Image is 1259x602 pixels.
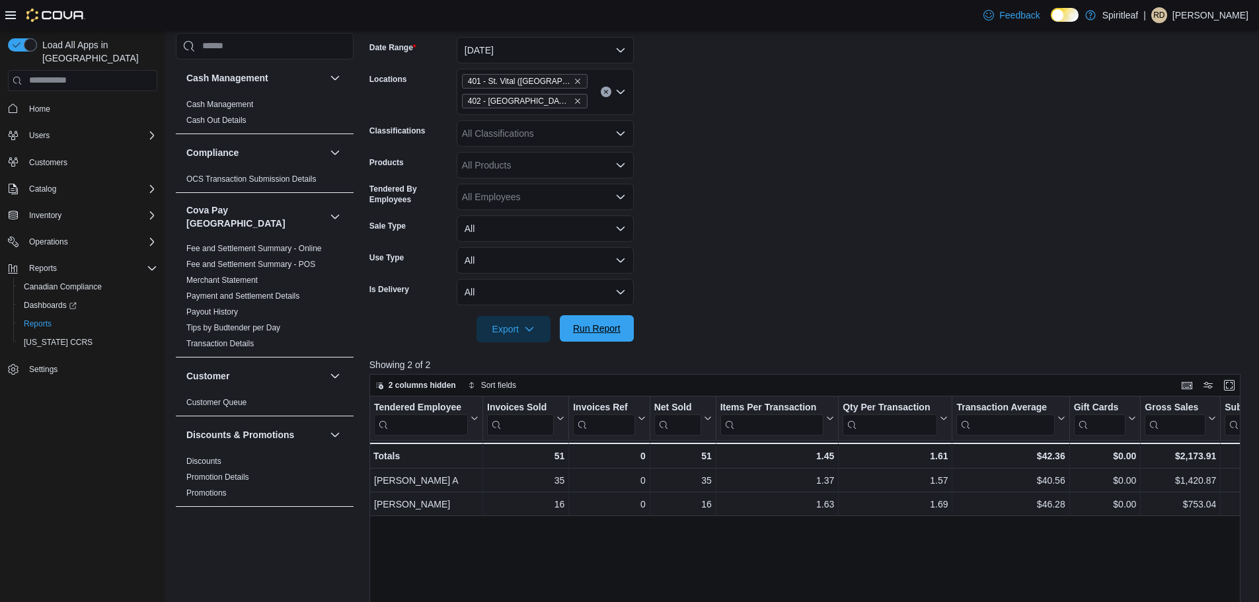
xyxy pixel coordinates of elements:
button: Net Sold [654,401,711,435]
input: Dark Mode [1051,8,1079,22]
button: All [457,215,634,242]
span: Dashboards [24,300,77,311]
span: Run Report [573,322,621,335]
button: Invoices Sold [487,401,564,435]
span: Reports [24,260,157,276]
button: Cash Management [186,71,324,85]
button: Canadian Compliance [13,278,163,296]
div: 51 [487,448,564,464]
a: Reports [19,316,57,332]
p: Spiritleaf [1102,7,1138,23]
div: 35 [487,472,564,488]
button: Remove 401 - St. Vital (Winnipeg) from selection in this group [574,77,582,85]
button: Clear input [601,87,611,97]
button: Items Per Transaction [720,401,834,435]
div: Gift Card Sales [1073,401,1125,435]
span: Settings [24,361,157,377]
div: Invoices Ref [573,401,634,414]
button: Inventory [3,206,163,225]
a: Fee and Settlement Summary - POS [186,260,315,269]
span: Settings [29,364,57,375]
label: Classifications [369,126,426,136]
div: Qty Per Transaction [843,401,937,435]
button: Compliance [327,145,343,161]
span: Users [24,128,157,143]
div: $2,173.91 [1145,448,1216,464]
nav: Complex example [8,94,157,414]
span: Tips by Budtender per Day [186,322,280,333]
span: Washington CCRS [19,334,157,350]
div: $1,420.87 [1145,472,1216,488]
a: Cash Out Details [186,116,247,125]
button: Gross Sales [1145,401,1216,435]
button: Tendered Employee [374,401,478,435]
span: Reports [24,319,52,329]
div: Customer [176,395,354,416]
button: Reports [24,260,62,276]
button: 2 columns hidden [370,377,461,393]
span: Inventory [24,207,157,223]
button: Run Report [560,315,634,342]
span: Home [24,100,157,117]
span: Sort fields [481,380,516,391]
div: Invoices Sold [487,401,554,414]
h3: Compliance [186,146,239,159]
span: Promotions [186,488,227,498]
button: Keyboard shortcuts [1179,377,1195,393]
div: Transaction Average [956,401,1054,435]
div: $40.56 [956,472,1065,488]
span: Reports [29,263,57,274]
span: Catalog [29,184,56,194]
div: 0 [573,472,645,488]
span: 401 - St. Vital ([GEOGRAPHIC_DATA]) [468,75,571,88]
div: Tendered Employee [374,401,468,435]
button: Settings [3,359,163,379]
h3: Customer [186,369,229,383]
div: Transaction Average [956,401,1054,414]
span: Feedback [999,9,1040,22]
div: 1.63 [720,496,835,512]
div: $0.00 [1073,448,1136,464]
div: 51 [654,448,711,464]
div: Gift Cards [1073,401,1125,414]
button: Discounts & Promotions [327,427,343,443]
div: 1.61 [843,448,948,464]
button: Cova Pay [GEOGRAPHIC_DATA] [186,204,324,230]
span: Fee and Settlement Summary - Online [186,243,322,254]
a: Discounts [186,457,221,466]
span: Transaction Details [186,338,254,349]
span: Payout History [186,307,238,317]
button: Compliance [186,146,324,159]
span: Canadian Compliance [19,279,157,295]
span: [US_STATE] CCRS [24,337,93,348]
span: Users [29,130,50,141]
a: OCS Transaction Submission Details [186,174,317,184]
label: Date Range [369,42,416,53]
span: Load All Apps in [GEOGRAPHIC_DATA] [37,38,157,65]
label: Tendered By Employees [369,184,451,205]
a: Payment and Settlement Details [186,291,299,301]
a: Customers [24,155,73,170]
div: $42.36 [956,448,1065,464]
button: Cash Management [327,70,343,86]
p: Showing 2 of 2 [369,358,1250,371]
button: Gift Cards [1073,401,1136,435]
div: Compliance [176,171,354,192]
div: 1.57 [843,472,948,488]
a: Tips by Budtender per Day [186,323,280,332]
button: Open list of options [615,160,626,170]
span: Merchant Statement [186,275,258,285]
span: Operations [29,237,68,247]
a: Canadian Compliance [19,279,107,295]
button: [US_STATE] CCRS [13,333,163,352]
button: Open list of options [615,192,626,202]
button: Operations [3,233,163,251]
button: Catalog [3,180,163,198]
div: Cash Management [176,96,354,133]
div: Items Per Transaction [720,401,823,414]
a: Promotion Details [186,472,249,482]
div: $0.00 [1073,472,1136,488]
